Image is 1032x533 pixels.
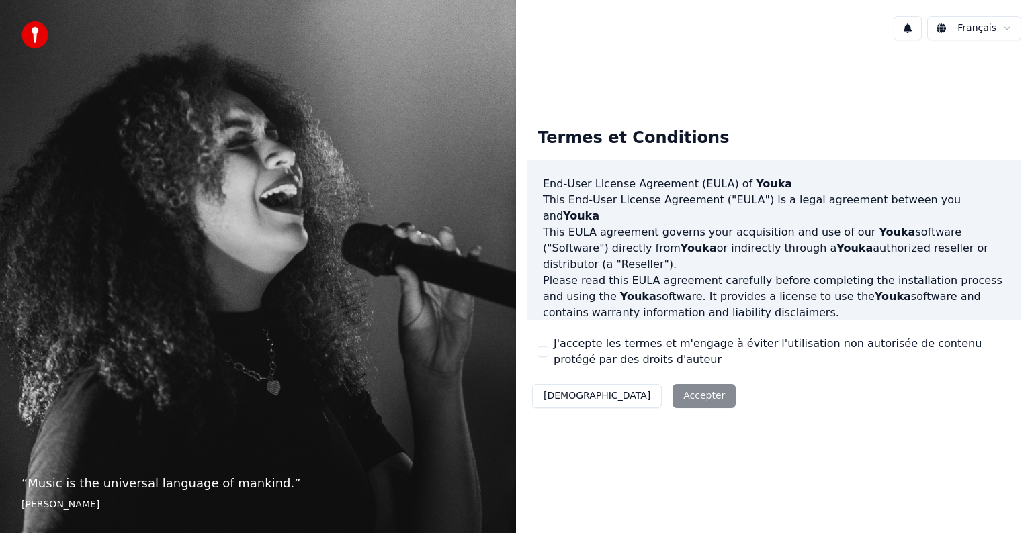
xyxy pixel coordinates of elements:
[620,290,656,303] span: Youka
[563,209,599,222] span: Youka
[554,336,1010,368] label: J'accepte les termes et m'engage à éviter l'utilisation non autorisée de contenu protégé par des ...
[543,224,1005,273] p: This EULA agreement governs your acquisition and use of our software ("Software") directly from o...
[543,192,1005,224] p: This End-User License Agreement ("EULA") is a legal agreement between you and
[21,498,494,512] footer: [PERSON_NAME]
[879,226,915,238] span: Youka
[527,117,740,160] div: Termes et Conditions
[21,474,494,493] p: “ Music is the universal language of mankind. ”
[836,242,873,254] span: Youka
[532,384,662,408] button: [DEMOGRAPHIC_DATA]
[756,177,792,190] span: Youka
[21,21,48,48] img: youka
[875,290,911,303] span: Youka
[543,273,1005,321] p: Please read this EULA agreement carefully before completing the installation process and using th...
[681,242,717,254] span: Youka
[543,176,1005,192] h3: End-User License Agreement (EULA) of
